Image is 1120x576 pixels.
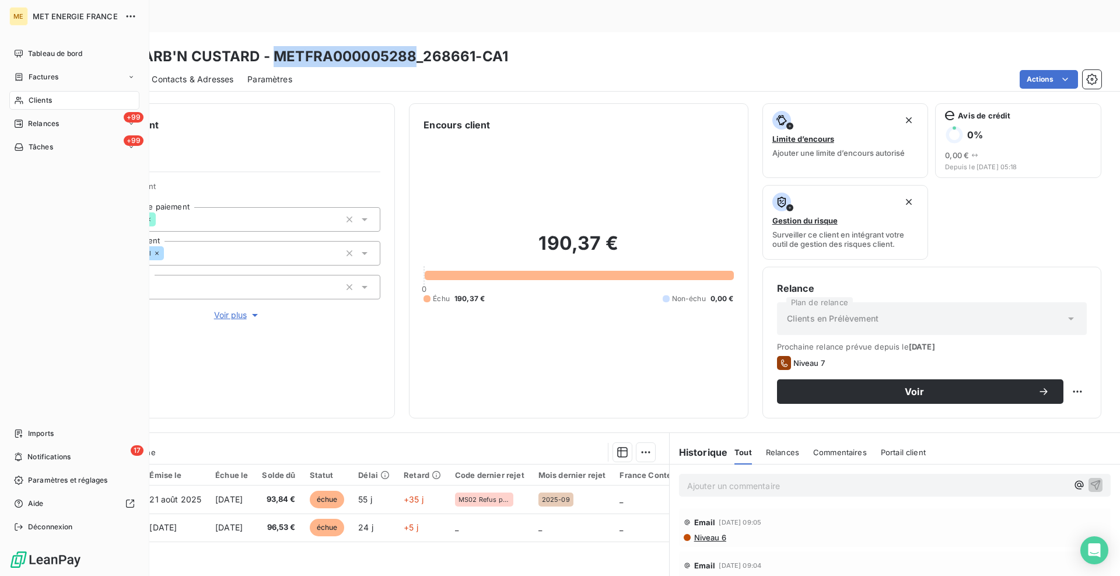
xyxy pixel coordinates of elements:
[94,309,380,322] button: Voir plus
[310,470,345,480] div: Statut
[152,74,233,85] span: Contacts & Adresses
[719,562,761,569] span: [DATE] 09:04
[772,216,838,225] span: Gestion du risque
[214,309,261,321] span: Voir plus
[124,135,143,146] span: +99
[358,494,372,504] span: 55 j
[693,533,726,542] span: Niveau 6
[28,498,44,509] span: Aide
[27,452,71,462] span: Notifications
[694,561,716,570] span: Email
[777,342,1087,351] span: Prochaine relance prévue depuis le
[710,294,734,304] span: 0,00 €
[772,134,834,144] span: Limite d’encours
[29,142,53,152] span: Tâches
[909,342,935,351] span: [DATE]
[455,470,524,480] div: Code dernier rejet
[404,470,441,480] div: Retard
[149,470,201,480] div: Émise le
[672,294,706,304] span: Non-échu
[459,496,510,503] span: MS02 Refus par le débiteur
[29,72,58,82] span: Factures
[881,448,926,457] span: Portail client
[215,522,243,532] span: [DATE]
[772,148,905,158] span: Ajouter une limite d’encours autorisé
[670,445,728,459] h6: Historique
[619,494,623,504] span: _
[719,519,761,526] span: [DATE] 09:05
[247,74,292,85] span: Paramètres
[94,181,380,198] span: Propriétés Client
[454,294,485,304] span: 190,37 €
[71,118,380,132] h6: Informations client
[772,230,919,249] span: Surveiller ce client en intégrant votre outil de gestion des risques client.
[787,313,878,324] span: Clients en Prélèvement
[149,522,177,532] span: [DATE]
[262,494,295,505] span: 93,84 €
[215,470,248,480] div: Échue le
[423,232,733,267] h2: 190,37 €
[131,445,143,456] span: 17
[262,470,295,480] div: Solde dû
[28,118,59,129] span: Relances
[156,214,165,225] input: Ajouter une valeur
[766,448,799,457] span: Relances
[958,111,1010,120] span: Avis de crédit
[103,46,508,67] h3: RHUBARB'N CUSTARD - METFRA000005288_268661-CA1
[455,522,459,532] span: _
[28,522,73,532] span: Déconnexion
[734,448,752,457] span: Tout
[433,294,450,304] span: Échu
[813,448,867,457] span: Commentaires
[1080,536,1108,564] div: Open Intercom Messenger
[28,428,54,439] span: Imports
[1020,70,1078,89] button: Actions
[422,284,426,294] span: 0
[124,112,143,123] span: +99
[542,496,570,503] span: 2025-09
[945,151,969,160] span: 0,00 €
[619,522,623,532] span: _
[149,494,201,504] span: 21 août 2025
[762,103,929,178] button: Limite d’encoursAjouter une limite d’encours autorisé
[28,475,107,486] span: Paramètres et réglages
[9,550,82,569] img: Logo LeanPay
[538,522,542,532] span: _
[619,470,730,480] div: France Contentieux - cloture
[358,522,373,532] span: 24 j
[423,118,490,132] h6: Encours client
[945,163,1091,170] span: Depuis le [DATE] 05:18
[310,491,345,508] span: échue
[791,387,1038,396] span: Voir
[215,494,243,504] span: [DATE]
[694,518,716,527] span: Email
[28,48,82,59] span: Tableau de bord
[793,358,825,368] span: Niveau 7
[538,470,606,480] div: Mois dernier rejet
[9,494,139,513] a: Aide
[404,522,418,532] span: +5 j
[262,522,295,533] span: 96,53 €
[404,494,423,504] span: +35 j
[164,248,173,259] input: Ajouter une valeur
[762,185,929,260] button: Gestion du risqueSurveiller ce client en intégrant votre outil de gestion des risques client.
[967,129,983,141] h6: 0 %
[29,95,52,106] span: Clients
[310,519,345,536] span: échue
[777,379,1063,404] button: Voir
[777,281,1087,295] h6: Relance
[358,470,390,480] div: Délai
